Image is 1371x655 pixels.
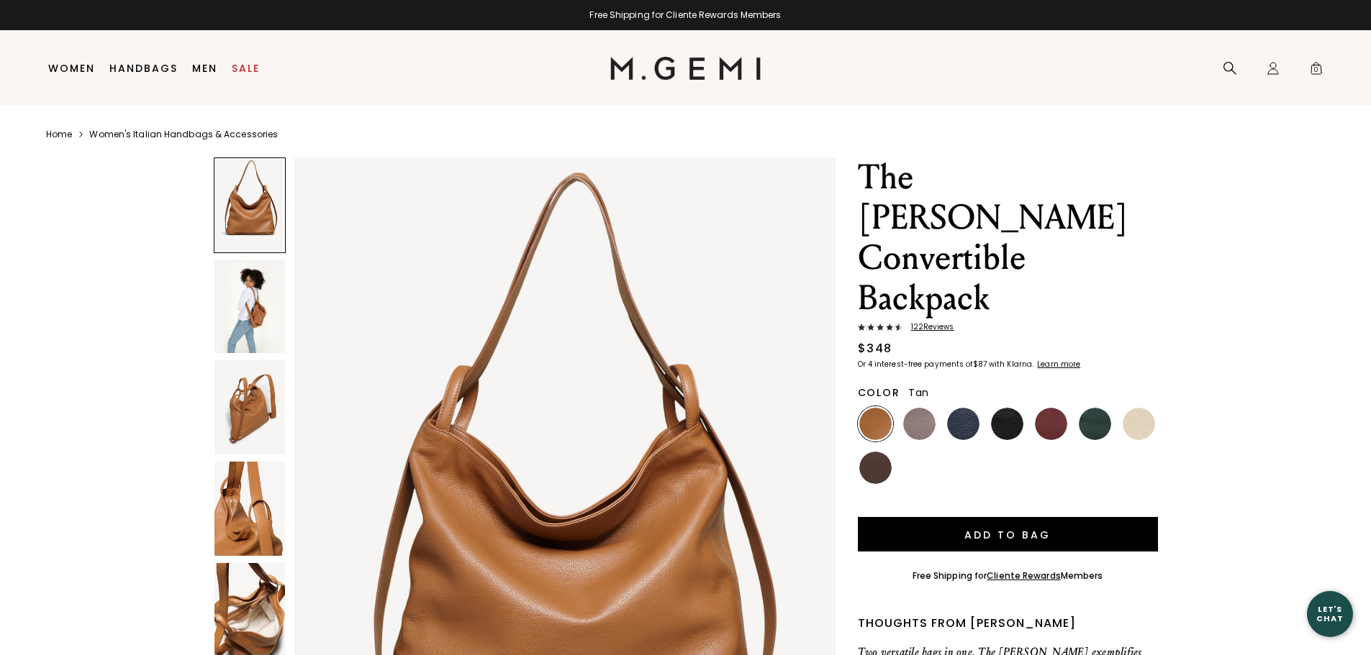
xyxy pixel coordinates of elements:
[908,385,928,400] span: Tan
[1309,64,1324,78] span: 0
[859,408,892,440] img: Tan
[859,452,892,484] img: Chocolate
[1079,408,1111,440] img: Dark Green
[913,570,1103,582] div: Free Shipping for Members
[1035,408,1067,440] img: Dark Burgundy
[858,359,973,370] klarna-placement-style-body: Or 4 interest-free payments of
[1123,408,1155,440] img: Ecru
[987,569,1061,582] a: Cliente Rewards
[858,323,1158,334] a: 122Reviews
[858,157,1158,319] h1: The [PERSON_NAME] Convertible Backpack
[991,408,1023,440] img: Black
[214,260,285,354] img: The Laura Convertible Backpack
[89,129,278,140] a: Women's Italian Handbags & Accessories
[46,129,72,140] a: Home
[214,360,285,454] img: The Laura Convertible Backpack
[192,63,217,74] a: Men
[109,63,178,74] a: Handbags
[903,408,936,440] img: Warm Gray
[1307,605,1353,623] div: Let's Chat
[858,517,1158,551] button: Add to Bag
[973,359,987,370] klarna-placement-style-amount: $87
[989,359,1036,370] klarna-placement-style-body: with Klarna
[48,63,95,74] a: Women
[858,615,1158,632] div: Thoughts from [PERSON_NAME]
[858,387,900,398] h2: Color
[947,408,979,440] img: Navy
[902,323,954,331] span: 122 Review s
[1037,359,1080,370] klarna-placement-style-cta: Learn more
[214,462,285,556] img: The Laura Convertible Backpack
[1036,360,1080,369] a: Learn more
[232,63,260,74] a: Sale
[858,340,892,357] div: $348
[610,57,761,80] img: M.Gemi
